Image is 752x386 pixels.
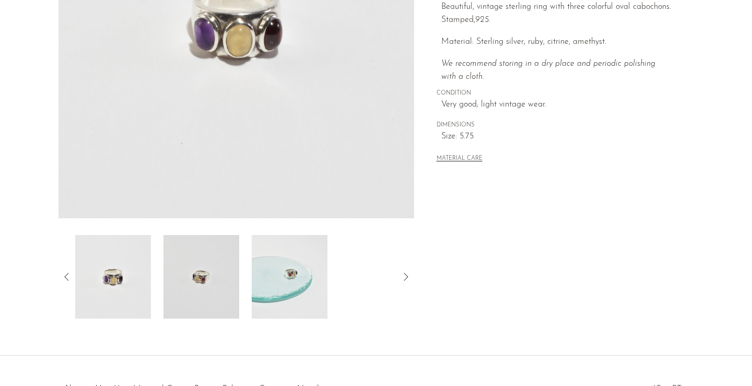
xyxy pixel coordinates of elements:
[252,235,327,319] img: Colorful Cabochon Ring
[475,16,490,24] em: 925.
[437,121,672,130] span: DIMENSIONS
[441,130,672,144] span: Size: 5.75
[163,235,239,319] img: Colorful Cabochon Ring
[441,1,672,27] p: Beautiful, vintage sterling ring with three colorful oval cabochons. Stamped,
[75,235,151,319] img: Colorful Cabochon Ring
[441,36,672,49] p: Material: Sterling silver, ruby, citrine, amethyst.
[437,89,672,98] span: CONDITION
[437,155,483,163] button: MATERIAL CARE
[441,60,655,81] em: We recommend storing in a dry place and periodic polishing with a cloth.
[441,98,672,112] span: Very good; light vintage wear.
